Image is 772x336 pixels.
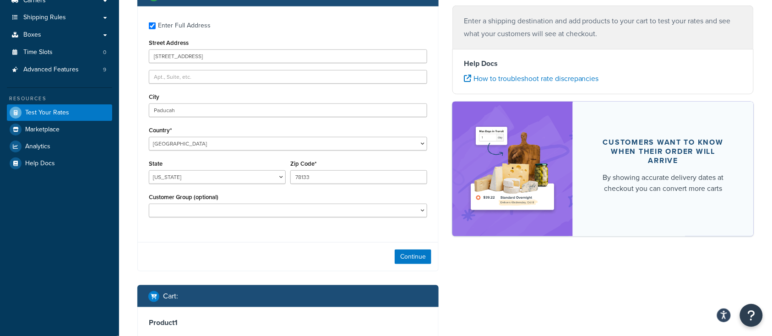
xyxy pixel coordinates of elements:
label: City [149,93,159,100]
span: Test Your Rates [25,109,69,117]
a: Help Docs [7,155,112,172]
label: Street Address [149,39,189,46]
span: 0 [103,49,106,56]
a: Test Your Rates [7,104,112,121]
span: Marketplace [25,126,60,134]
a: Shipping Rules [7,9,112,26]
a: Advanced Features9 [7,61,112,78]
div: Customers want to know when their order will arrive [595,138,732,165]
img: feature-image-ddt-36eae7f7280da8017bfb280eaccd9c446f90b1fe08728e4019434db127062ab4.png [466,115,559,222]
span: Time Slots [23,49,53,56]
span: 9 [103,66,106,74]
button: Open Resource Center [740,304,763,327]
h2: Cart : [163,292,178,300]
div: By showing accurate delivery dates at checkout you can convert more carts [595,172,732,194]
h3: Product 1 [149,318,427,327]
label: Country* [149,127,172,134]
input: Apt., Suite, etc. [149,70,427,84]
a: Boxes [7,27,112,43]
h4: Help Docs [464,58,742,69]
div: Enter Full Address [158,19,211,32]
span: Analytics [25,143,50,151]
span: Shipping Rules [23,14,66,22]
a: How to troubleshoot rate discrepancies [464,73,599,84]
label: State [149,160,163,167]
button: Continue [395,249,431,264]
span: Boxes [23,31,41,39]
input: Enter Full Address [149,22,156,29]
a: Time Slots0 [7,44,112,61]
p: Enter a shipping destination and add products to your cart to test your rates and see what your c... [464,15,742,40]
a: Analytics [7,138,112,155]
label: Customer Group (optional) [149,194,218,201]
span: Advanced Features [23,66,79,74]
li: Time Slots [7,44,112,61]
label: Zip Code* [290,160,316,167]
div: Resources [7,95,112,103]
li: Advanced Features [7,61,112,78]
span: Help Docs [25,160,55,168]
a: Marketplace [7,121,112,138]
